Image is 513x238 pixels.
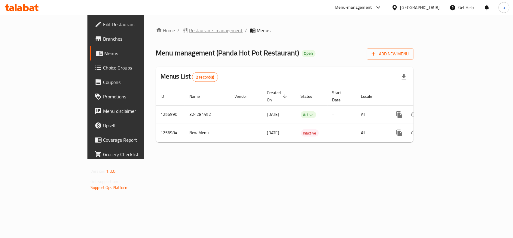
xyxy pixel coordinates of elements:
[90,75,173,89] a: Coupons
[103,151,168,158] span: Grocery Checklist
[245,27,247,34] li: /
[103,35,168,42] span: Branches
[185,105,230,124] td: 324284452
[267,129,279,137] span: [DATE]
[90,60,173,75] a: Choice Groups
[367,48,414,60] button: Add New Menu
[301,129,319,137] div: Inactive
[267,110,279,118] span: [DATE]
[301,111,316,118] span: Active
[90,46,173,60] a: Menus
[392,107,407,122] button: more
[356,105,387,124] td: All
[103,93,168,100] span: Promotions
[185,124,230,142] td: New Menu
[257,27,271,34] span: Menus
[267,89,289,104] span: Created On
[156,27,414,34] nav: breadcrumb
[192,74,218,80] span: 2 record(s)
[103,136,168,144] span: Coverage Report
[332,89,349,104] span: Start Date
[397,70,411,84] div: Export file
[328,105,356,124] td: -
[387,87,455,106] th: Actions
[106,167,115,175] span: 1.0.0
[189,27,243,34] span: Restaurants management
[392,126,407,140] button: more
[407,126,421,140] button: Change Status
[356,124,387,142] td: All
[90,184,129,191] a: Support.OpsPlatform
[161,93,172,100] span: ID
[503,4,505,11] span: a
[400,4,440,11] div: [GEOGRAPHIC_DATA]
[182,27,243,34] a: Restaurants management
[407,107,421,122] button: Change Status
[90,17,173,32] a: Edit Restaurant
[90,133,173,147] a: Coverage Report
[156,87,455,142] table: enhanced table
[372,50,409,58] span: Add New Menu
[90,147,173,162] a: Grocery Checklist
[335,4,372,11] div: Menu-management
[192,72,218,82] div: Total records count
[90,104,173,118] a: Menu disclaimer
[302,50,316,57] div: Open
[90,167,105,175] span: Version:
[103,122,168,129] span: Upsell
[103,64,168,71] span: Choice Groups
[103,107,168,115] span: Menu disclaimer
[90,178,118,185] span: Get support on:
[90,118,173,133] a: Upsell
[301,130,319,137] span: Inactive
[178,27,180,34] li: /
[328,124,356,142] td: -
[235,93,255,100] span: Vendor
[302,51,316,56] span: Open
[90,32,173,46] a: Branches
[301,93,320,100] span: Status
[190,93,208,100] span: Name
[90,89,173,104] a: Promotions
[103,21,168,28] span: Edit Restaurant
[361,93,380,100] span: Locale
[103,79,168,86] span: Coupons
[161,72,218,82] h2: Menus List
[156,46,299,60] span: Menu management ( Panda Hot Pot Restaurant )
[104,50,168,57] span: Menus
